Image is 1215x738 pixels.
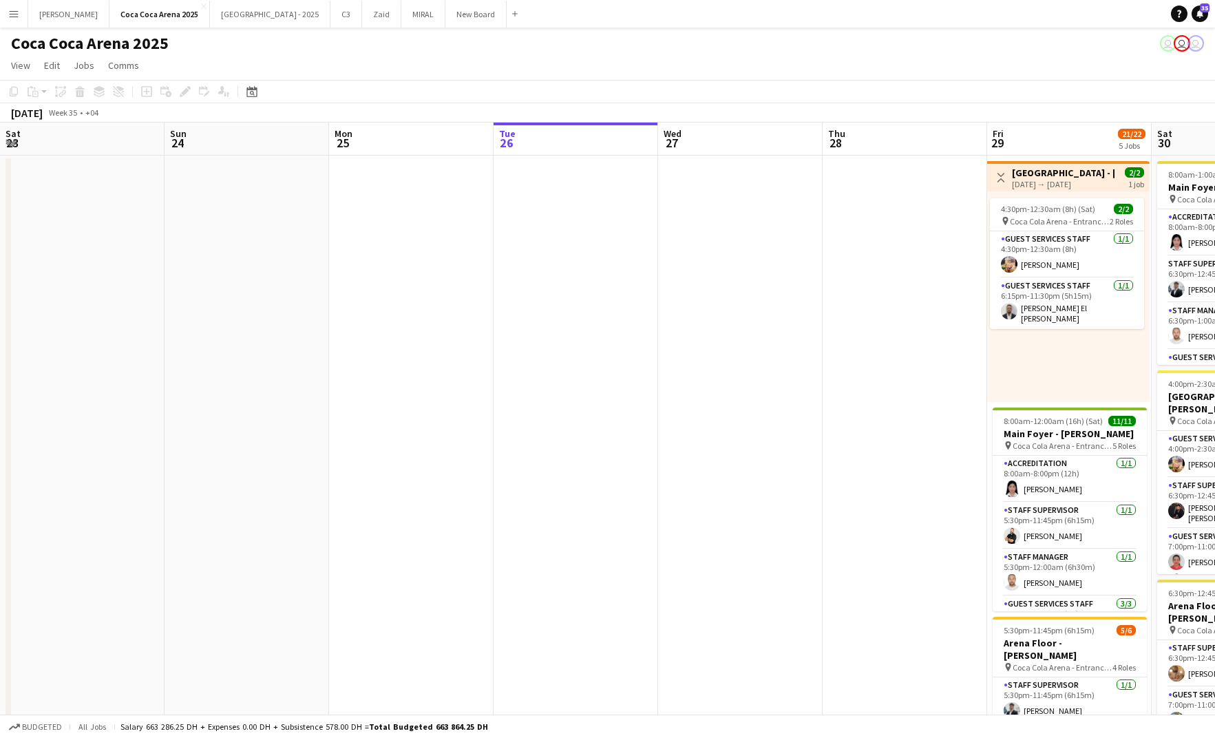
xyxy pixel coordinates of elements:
[401,1,445,28] button: MIRAL
[1155,135,1172,151] span: 30
[11,59,30,72] span: View
[990,278,1144,329] app-card-role: Guest Services Staff1/16:15pm-11:30pm (5h15m)[PERSON_NAME] El [PERSON_NAME]
[499,127,516,140] span: Tue
[7,719,64,735] button: Budgeted
[993,637,1147,662] h3: Arena Floor - [PERSON_NAME]
[993,408,1147,611] app-job-card: 8:00am-12:00am (16h) (Sat)11/11Main Foyer - [PERSON_NAME] Coca Cola Arena - Entrance F5 RolesAccr...
[332,135,352,151] span: 25
[109,1,210,28] button: Coca Coca Arena 2025
[362,1,401,28] button: Zaid
[1004,416,1103,426] span: 8:00am-12:00am (16h) (Sat)
[1004,625,1095,635] span: 5:30pm-11:45pm (6h15m)
[1125,167,1144,178] span: 2/2
[445,1,507,28] button: New Board
[993,456,1147,503] app-card-role: Accreditation1/18:00am-8:00pm (12h)[PERSON_NAME]
[1118,129,1145,139] span: 21/22
[11,106,43,120] div: [DATE]
[1174,35,1190,52] app-user-avatar: Kate Oliveros
[335,127,352,140] span: Mon
[44,59,60,72] span: Edit
[68,56,100,74] a: Jobs
[1160,35,1176,52] app-user-avatar: Kate Oliveros
[45,107,80,118] span: Week 35
[3,135,21,151] span: 23
[6,127,21,140] span: Sat
[1128,178,1144,189] div: 1 job
[39,56,65,74] a: Edit
[1013,662,1112,673] span: Coca Cola Arena - Entrance F
[76,721,109,732] span: All jobs
[990,231,1144,278] app-card-role: Guest Services Staff1/14:30pm-12:30am (8h)[PERSON_NAME]
[993,677,1147,724] app-card-role: Staff Supervisor1/15:30pm-11:45pm (6h15m)[PERSON_NAME]
[993,596,1147,683] app-card-role: Guest Services Staff3/36:15pm-10:15pm (4h)
[1112,441,1136,451] span: 5 Roles
[1200,3,1209,12] span: 35
[991,135,1004,151] span: 29
[993,503,1147,549] app-card-role: Staff Supervisor1/15:30pm-11:45pm (6h15m)[PERSON_NAME]
[168,135,187,151] span: 24
[28,1,109,28] button: [PERSON_NAME]
[1013,441,1112,451] span: Coca Cola Arena - Entrance F
[11,33,169,54] h1: Coca Coca Arena 2025
[993,549,1147,596] app-card-role: Staff Manager1/15:30pm-12:00am (6h30m)[PERSON_NAME]
[1117,625,1136,635] span: 5/6
[1012,179,1114,189] div: [DATE] → [DATE]
[120,721,488,732] div: Salary 663 286.25 DH + Expenses 0.00 DH + Subsistence 578.00 DH =
[108,59,139,72] span: Comms
[1108,416,1136,426] span: 11/11
[662,135,682,151] span: 27
[85,107,98,118] div: +04
[1001,204,1095,214] span: 4:30pm-12:30am (8h) (Sat)
[826,135,845,151] span: 28
[993,428,1147,440] h3: Main Foyer - [PERSON_NAME]
[6,56,36,74] a: View
[1114,204,1133,214] span: 2/2
[103,56,145,74] a: Comms
[369,721,488,732] span: Total Budgeted 663 864.25 DH
[1192,6,1208,22] a: 35
[330,1,362,28] button: C3
[1110,216,1133,226] span: 2 Roles
[664,127,682,140] span: Wed
[1012,167,1114,179] h3: [GEOGRAPHIC_DATA] - [PERSON_NAME]
[1187,35,1204,52] app-user-avatar: Kate Oliveros
[1112,662,1136,673] span: 4 Roles
[74,59,94,72] span: Jobs
[1010,216,1110,226] span: Coca Cola Arena - Entrance F
[497,135,516,151] span: 26
[993,127,1004,140] span: Fri
[1119,140,1145,151] div: 5 Jobs
[170,127,187,140] span: Sun
[210,1,330,28] button: [GEOGRAPHIC_DATA] - 2025
[1157,127,1172,140] span: Sat
[828,127,845,140] span: Thu
[22,722,62,732] span: Budgeted
[990,198,1144,329] app-job-card: 4:30pm-12:30am (8h) (Sat)2/2 Coca Cola Arena - Entrance F2 RolesGuest Services Staff1/14:30pm-12:...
